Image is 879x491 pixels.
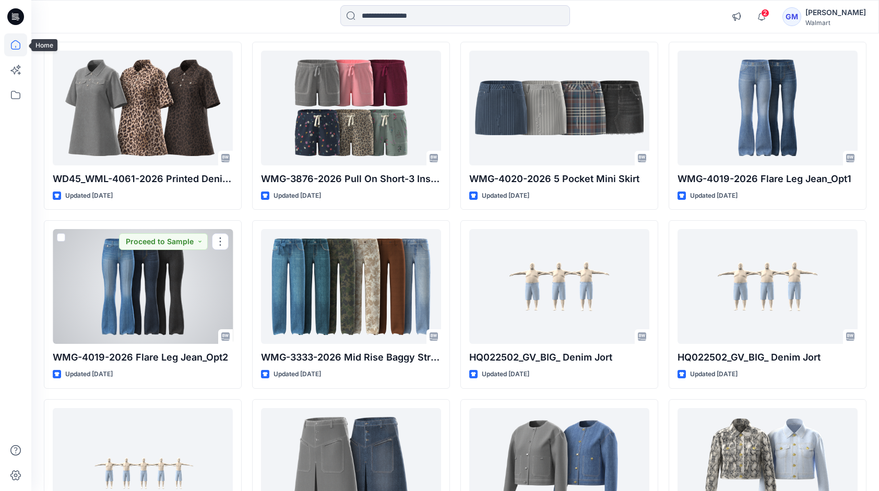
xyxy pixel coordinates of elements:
p: WMG-3333-2026 Mid Rise Baggy Straight Pant [261,350,441,365]
p: HQ022502_GV_BIG_ Denim Jort [678,350,858,365]
p: Updated [DATE] [65,369,113,380]
a: WMG-4020-2026 5 Pocket Mini Skirt [469,51,649,165]
a: WMG-3333-2026 Mid Rise Baggy Straight Pant [261,229,441,344]
p: Updated [DATE] [274,190,321,201]
div: [PERSON_NAME] [805,6,866,19]
p: WD45_WML-4061-2026 Printed Denim Mini Shirt Dress [53,172,233,186]
a: HQ022502_GV_BIG_ Denim Jort [678,229,858,344]
p: WMG-4019-2026 Flare Leg Jean_Opt1 [678,172,858,186]
p: Updated [DATE] [482,190,529,201]
p: WMG-4020-2026 5 Pocket Mini Skirt [469,172,649,186]
a: WMG-3876-2026 Pull On Short-3 Inseam [261,51,441,165]
p: Updated [DATE] [690,190,738,201]
span: 2 [761,9,769,17]
a: WMG-4019-2026 Flare Leg Jean_Opt1 [678,51,858,165]
p: Updated [DATE] [65,190,113,201]
p: Updated [DATE] [690,369,738,380]
a: WMG-4019-2026 Flare Leg Jean_Opt2 [53,229,233,344]
a: HQ022502_GV_BIG_ Denim Jort [469,229,649,344]
div: GM [782,7,801,26]
div: Walmart [805,19,866,27]
p: HQ022502_GV_BIG_ Denim Jort [469,350,649,365]
p: Updated [DATE] [274,369,321,380]
p: Updated [DATE] [482,369,529,380]
a: WD45_WML-4061-2026 Printed Denim Mini Shirt Dress [53,51,233,165]
p: WMG-4019-2026 Flare Leg Jean_Opt2 [53,350,233,365]
p: WMG-3876-2026 Pull On Short-3 Inseam [261,172,441,186]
